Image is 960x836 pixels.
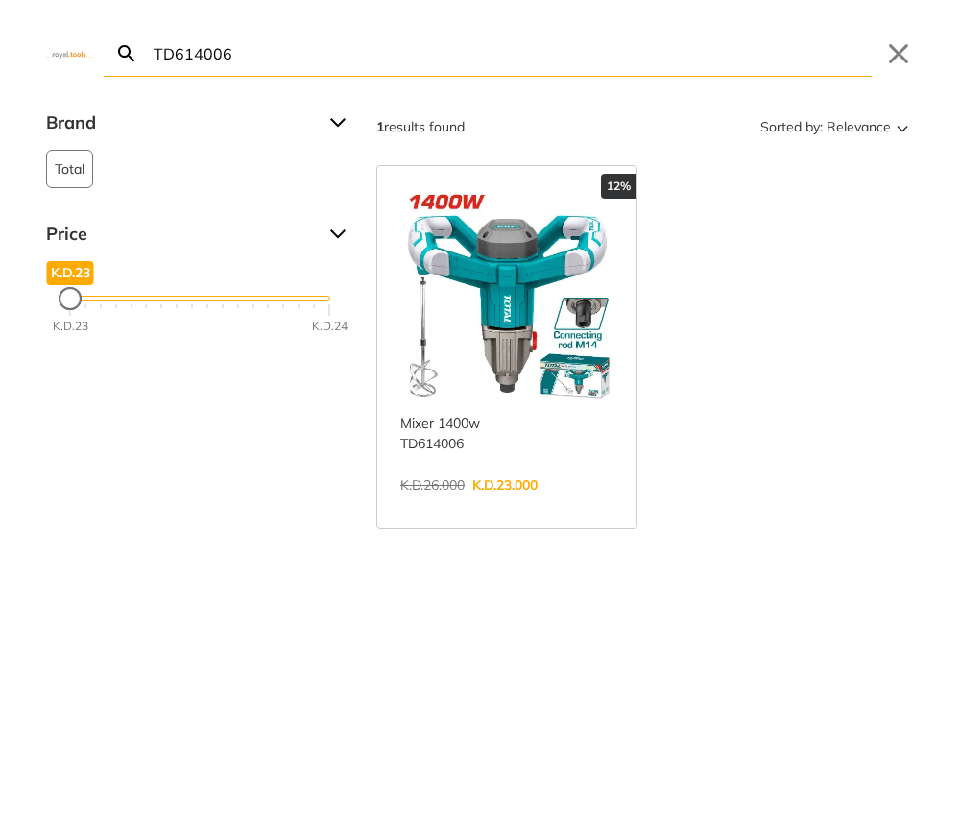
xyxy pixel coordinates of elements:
svg: Search [115,42,138,65]
button: Total [46,150,93,188]
div: Maximum Price [59,287,82,310]
input: Search… [150,31,872,76]
span: Price [46,219,315,250]
strong: 1 [376,118,384,135]
span: Total [55,151,84,187]
svg: Sort [891,115,914,138]
div: 12% [601,174,636,199]
div: K.D.24 [312,318,348,335]
button: Sorted by:Relevance Sort [756,111,914,142]
span: Relevance [827,111,891,142]
div: K.D.23 [53,318,88,335]
button: Close [883,38,914,69]
div: results found [376,111,465,142]
img: Close [46,49,92,58]
span: Brand [46,107,315,138]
